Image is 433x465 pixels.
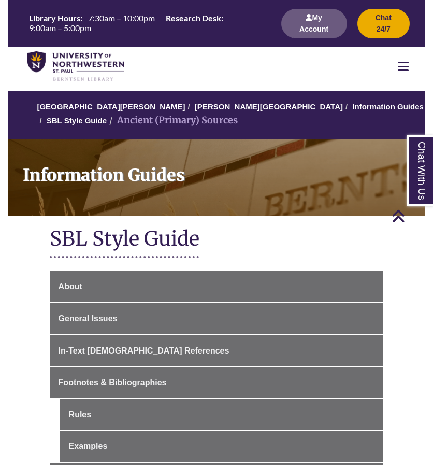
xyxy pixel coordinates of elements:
a: Footnotes & Bibliographies [50,367,384,398]
a: Examples [60,431,384,462]
span: General Issues [59,314,118,323]
a: General Issues [50,303,384,334]
a: Chat 24/7 [357,24,410,33]
span: Footnotes & Bibliographies [59,378,167,387]
th: Research Desk: [162,12,225,23]
a: [GEOGRAPHIC_DATA][PERSON_NAME] [37,102,185,111]
a: SBL Style Guide [47,116,107,125]
table: Hours Today [25,12,269,34]
th: Library Hours: [25,12,84,23]
a: [PERSON_NAME][GEOGRAPHIC_DATA] [195,102,343,111]
a: About [50,271,384,302]
a: My Account [281,24,347,33]
a: Information Guides [352,102,424,111]
span: 9:00am – 5:00pm [29,23,91,33]
a: Information Guides [8,139,425,216]
button: My Account [281,9,347,38]
span: About [59,282,82,291]
a: In-Text [DEMOGRAPHIC_DATA] References [50,335,384,367]
img: UNWSP Library Logo [27,51,124,82]
a: Hours Today [25,12,269,35]
span: 7:30am – 10:00pm [88,13,155,23]
h1: SBL Style Guide [50,226,384,253]
a: Back to Top [392,209,430,223]
li: Ancient (Primary) Sources [107,113,238,128]
span: In-Text [DEMOGRAPHIC_DATA] References [59,346,229,355]
button: Chat 24/7 [357,9,410,38]
h1: Information Guides [16,139,425,202]
a: Rules [60,399,384,430]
